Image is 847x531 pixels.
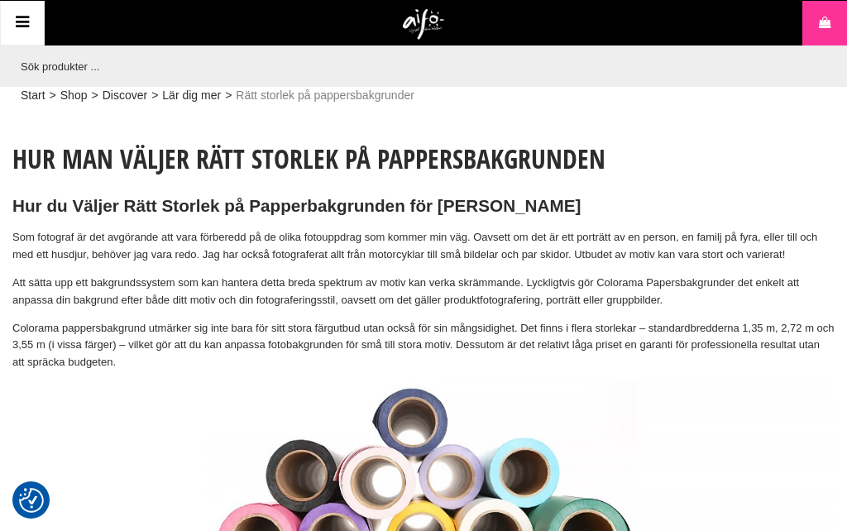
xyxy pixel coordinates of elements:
[19,486,44,515] button: Samtyckesinställningar
[19,488,44,513] img: Revisit consent button
[236,87,414,104] span: Rätt storlek på pappersbakgrunder
[12,141,835,177] h1: Hur man väljer rätt storlek på pappersbakgrunden
[12,275,835,309] p: Att sätta upp ett bakgrundssystem som kan hantera detta breda spektrum av motiv kan verka skrämma...
[91,87,98,104] span: >
[12,229,835,264] p: Som fotograf är det avgörande att vara förberedd på de olika fotouppdrag som kommer min väg. Oavs...
[50,87,56,104] span: >
[60,87,88,104] a: Shop
[103,87,147,104] a: Discover
[225,87,232,104] span: >
[21,87,45,104] a: Start
[162,87,221,104] a: Lär dig mer
[12,320,835,371] p: Colorama pappersbakgrund utmärker sig inte bara för sitt stora färgutbud utan också för sin mångs...
[12,45,826,87] input: Sök produkter ...
[151,87,158,104] span: >
[403,9,445,41] img: logo.png
[12,194,835,218] h2: Hur du Väljer Rätt Storlek på Papperbakgrunden för [PERSON_NAME]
